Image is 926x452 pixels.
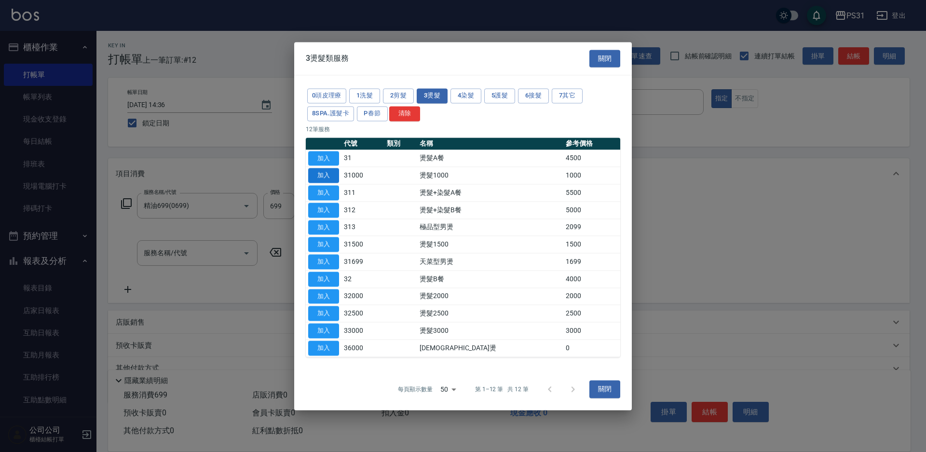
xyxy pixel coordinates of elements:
button: 6接髮 [518,88,549,103]
th: 代號 [341,137,384,150]
td: 2099 [563,219,620,236]
button: 加入 [308,323,339,338]
td: 天菜型男燙 [417,253,563,271]
td: 極品型男燙 [417,219,563,236]
button: 加入 [308,185,339,200]
button: 清除 [389,106,420,121]
div: 50 [436,376,460,402]
td: 0 [563,340,620,357]
td: 1000 [563,167,620,184]
td: 燙髮3000 [417,322,563,340]
th: 名稱 [417,137,563,150]
button: 3燙髮 [417,88,448,103]
td: 31500 [341,236,384,253]
td: [DEMOGRAPHIC_DATA]燙 [417,340,563,357]
td: 33000 [341,322,384,340]
td: 燙髮B餐 [417,271,563,288]
button: 5護髮 [484,88,515,103]
td: 1699 [563,253,620,271]
td: 312 [341,202,384,219]
td: 燙髮1500 [417,236,563,253]
p: 第 1–12 筆 共 12 筆 [475,385,529,394]
td: 燙髮+染髮B餐 [417,202,563,219]
td: 32000 [341,288,384,305]
button: 1洗髮 [349,88,380,103]
button: 加入 [308,289,339,304]
td: 4000 [563,271,620,288]
td: 燙髮+染髮A餐 [417,184,563,202]
td: 1500 [563,236,620,253]
td: 2000 [563,288,620,305]
button: 7其它 [552,88,583,103]
button: 加入 [308,168,339,183]
button: 關閉 [589,381,620,398]
th: 類別 [384,137,417,150]
button: 加入 [308,306,339,321]
td: 3000 [563,322,620,340]
p: 每頁顯示數量 [398,385,433,394]
button: 0頭皮理療 [307,88,346,103]
td: 燙髮A餐 [417,150,563,167]
td: 32 [341,271,384,288]
button: P春節 [357,106,388,121]
td: 5000 [563,202,620,219]
p: 12 筆服務 [306,125,620,134]
button: 加入 [308,220,339,235]
td: 32500 [341,305,384,322]
button: 加入 [308,203,339,218]
td: 36000 [341,340,384,357]
td: 31000 [341,167,384,184]
td: 燙髮2000 [417,288,563,305]
button: 8SPA.護髮卡 [307,106,354,121]
td: 燙髮1000 [417,167,563,184]
button: 加入 [308,341,339,356]
td: 311 [341,184,384,202]
td: 燙髮2500 [417,305,563,322]
button: 2剪髮 [383,88,414,103]
td: 313 [341,219,384,236]
td: 2500 [563,305,620,322]
button: 加入 [308,272,339,287]
th: 參考價格 [563,137,620,150]
button: 加入 [308,254,339,269]
button: 4染髮 [450,88,481,103]
button: 關閉 [589,50,620,68]
td: 4500 [563,150,620,167]
td: 31 [341,150,384,167]
button: 加入 [308,151,339,166]
span: 3燙髮類服務 [306,54,349,63]
td: 31699 [341,253,384,271]
button: 加入 [308,237,339,252]
td: 5500 [563,184,620,202]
